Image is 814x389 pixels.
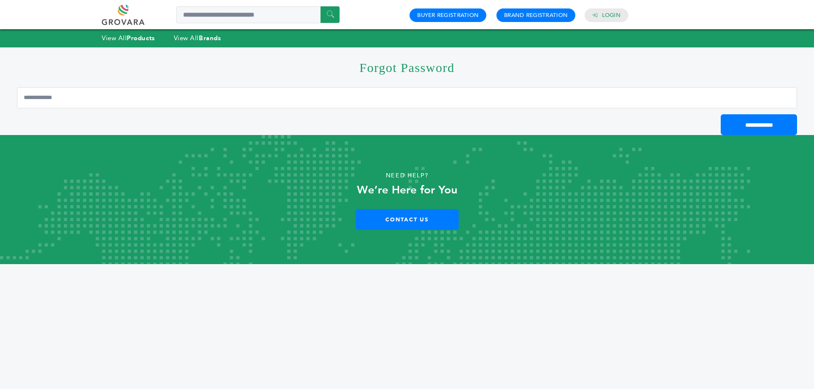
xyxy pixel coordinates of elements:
input: Search a product or brand... [176,6,340,23]
a: Brand Registration [504,11,568,19]
h1: Forgot Password [17,47,797,87]
strong: Products [127,34,155,42]
a: View AllBrands [174,34,221,42]
strong: Brands [199,34,221,42]
p: Need Help? [41,169,773,182]
a: Buyer Registration [417,11,479,19]
input: Email Address [17,87,797,108]
strong: We’re Here for You [357,182,457,198]
a: Login [602,11,621,19]
a: View AllProducts [102,34,155,42]
a: Contact Us [356,209,459,230]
